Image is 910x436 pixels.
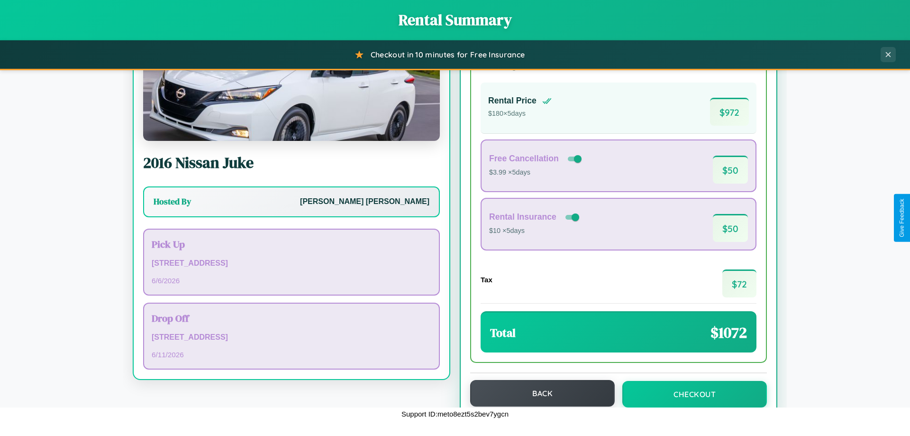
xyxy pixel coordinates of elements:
h4: Rental Price [488,96,537,106]
h3: Pick Up [152,237,431,251]
span: $ 972 [710,98,749,126]
span: $ 50 [713,214,748,242]
h3: Drop Off [152,311,431,325]
h4: Rental Insurance [489,212,556,222]
button: Checkout [622,381,767,408]
div: Give Feedback [899,199,905,237]
img: Nissan Juke [143,46,440,141]
span: Checkout in 10 minutes for Free Insurance [371,50,525,59]
h2: 2016 Nissan Juke [143,152,440,173]
p: $10 × 5 days [489,225,581,237]
span: $ 50 [713,156,748,184]
p: 6 / 11 / 2026 [152,348,431,361]
h1: Rental Summary [9,9,901,30]
p: [PERSON_NAME] [PERSON_NAME] [300,195,429,209]
span: $ 72 [722,269,756,297]
h3: Hosted By [154,196,191,207]
h4: Free Cancellation [489,154,559,164]
p: $ 180 × 5 days [488,108,552,120]
p: 6 / 6 / 2026 [152,274,431,287]
p: [STREET_ADDRESS] [152,331,431,344]
h3: Total [490,325,516,341]
h4: Tax [481,276,492,284]
span: $ 1072 [710,322,747,343]
p: [STREET_ADDRESS] [152,257,431,270]
p: $3.99 × 5 days [489,167,583,179]
button: Back [470,380,615,407]
p: Support ID: meto8ezt5s2bev7ygcn [401,408,509,420]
